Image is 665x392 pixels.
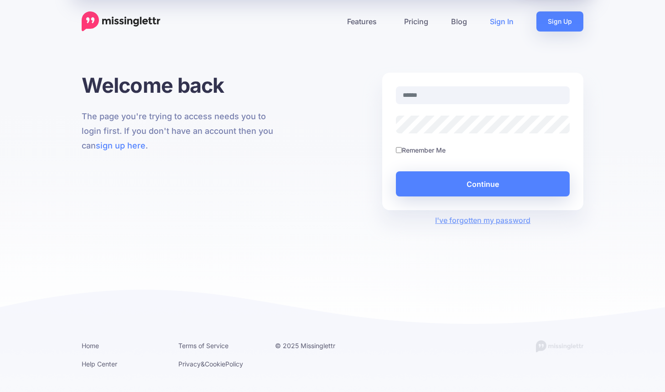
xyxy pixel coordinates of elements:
a: Features [336,11,393,32]
a: Terms of Service [178,342,229,350]
a: Blog [440,11,478,32]
label: Remember Me [402,145,446,155]
a: sign up here [96,141,145,150]
li: © 2025 Missinglettr [275,340,358,351]
a: I've forgotten my password [435,216,530,225]
a: Pricing [393,11,440,32]
h1: Welcome back [82,73,283,98]
li: & Policy [178,358,261,370]
a: Help Center [82,360,117,368]
a: Sign In [478,11,525,32]
a: Cookie [205,360,225,368]
p: The page you're trying to access needs you to login first. If you don't have an account then you ... [82,109,283,153]
a: Privacy [178,360,201,368]
a: Sign Up [536,11,583,32]
button: Continue [396,171,570,196]
a: Home [82,342,99,350]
